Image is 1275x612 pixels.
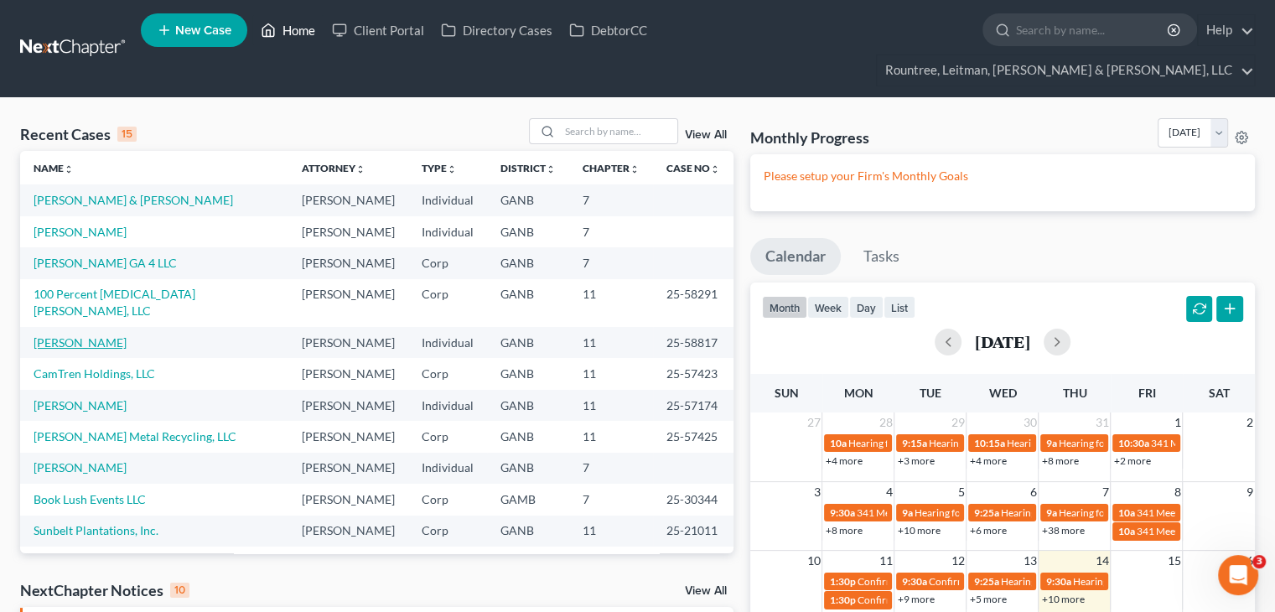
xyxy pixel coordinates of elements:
[1172,482,1182,502] span: 8
[1113,454,1150,467] a: +2 more
[1245,482,1255,502] span: 9
[569,327,653,358] td: 11
[849,296,884,319] button: day
[774,386,798,400] span: Sun
[34,460,127,475] a: [PERSON_NAME]
[1165,551,1182,571] span: 15
[920,386,941,400] span: Tue
[1238,551,1255,571] span: 16
[34,225,127,239] a: [PERSON_NAME]
[487,484,569,515] td: GAMB
[433,15,561,45] a: Directory Cases
[1058,437,1215,449] span: Hearing for Global Concessions Inc.
[877,412,894,433] span: 28
[408,358,487,389] td: Corp
[988,386,1016,400] span: Wed
[569,390,653,421] td: 11
[805,412,821,433] span: 27
[949,412,966,433] span: 29
[956,482,966,502] span: 5
[829,506,854,519] span: 9:30a
[288,453,408,484] td: [PERSON_NAME]
[857,594,1047,606] span: Confirmation hearing for [PERSON_NAME]
[408,216,487,247] td: Individual
[843,386,873,400] span: Mon
[288,327,408,358] td: [PERSON_NAME]
[288,184,408,215] td: [PERSON_NAME]
[487,390,569,421] td: GANB
[847,437,898,449] span: Hearing for
[762,296,807,319] button: month
[1117,506,1134,519] span: 10a
[653,358,733,389] td: 25-57423
[408,279,487,327] td: Corp
[1000,506,1131,519] span: Hearing for [PERSON_NAME]
[34,429,236,443] a: [PERSON_NAME] Metal Recycling, LLC
[34,366,155,381] a: CamTren Holdings, LLC
[897,593,934,605] a: +9 more
[288,279,408,327] td: [PERSON_NAME]
[408,516,487,547] td: Corp
[1045,437,1056,449] span: 9a
[175,24,231,37] span: New Case
[901,575,926,588] span: 9:30a
[422,162,457,174] a: Typeunfold_more
[750,127,869,148] h3: Monthly Progress
[302,162,365,174] a: Attorneyunfold_more
[288,247,408,278] td: [PERSON_NAME]
[487,421,569,452] td: GANB
[569,484,653,515] td: 7
[829,575,855,588] span: 1:30p
[856,506,926,519] span: 341 Meeting for
[805,551,821,571] span: 10
[288,421,408,452] td: [PERSON_NAME]
[807,296,849,319] button: week
[487,547,569,578] td: GANB
[288,547,408,578] td: [PERSON_NAME]
[569,516,653,547] td: 11
[1041,524,1084,537] a: +38 more
[653,327,733,358] td: 25-58817
[34,256,177,270] a: [PERSON_NAME] GA 4 LLC
[252,15,324,45] a: Home
[653,390,733,421] td: 25-57174
[487,358,569,389] td: GANB
[928,575,1024,588] span: Confirmation Hearing
[408,327,487,358] td: Individual
[487,247,569,278] td: GANB
[1093,412,1110,433] span: 31
[1198,15,1254,45] a: Help
[750,238,841,275] a: Calendar
[117,127,137,142] div: 15
[408,421,487,452] td: Corp
[877,55,1254,86] a: Rountree, Leitman, [PERSON_NAME] & [PERSON_NAME], LLC
[1093,551,1110,571] span: 14
[34,287,195,318] a: 100 Percent [MEDICAL_DATA] [PERSON_NAME], LLC
[408,453,487,484] td: Individual
[1172,412,1182,433] span: 1
[1218,555,1258,595] iframe: Intercom live chat
[1045,506,1056,519] span: 9a
[901,506,912,519] span: 9a
[1041,454,1078,467] a: +8 more
[569,184,653,215] td: 7
[569,421,653,452] td: 11
[973,437,1004,449] span: 10:15a
[710,164,720,174] i: unfold_more
[487,184,569,215] td: GANB
[1100,482,1110,502] span: 7
[928,437,1059,449] span: Hearing for [PERSON_NAME]
[408,247,487,278] td: Corp
[1000,575,1050,588] span: Hearing for
[1117,525,1134,537] span: 10a
[653,421,733,452] td: 25-57425
[884,482,894,502] span: 4
[1041,593,1084,605] a: +10 more
[487,327,569,358] td: GANB
[34,162,74,174] a: Nameunfold_more
[969,593,1006,605] a: +5 more
[34,523,158,537] a: Sunbelt Plantations, Inc.
[848,238,915,275] a: Tasks
[20,580,189,600] div: NextChapter Notices
[857,575,1047,588] span: Confirmation hearing for [PERSON_NAME]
